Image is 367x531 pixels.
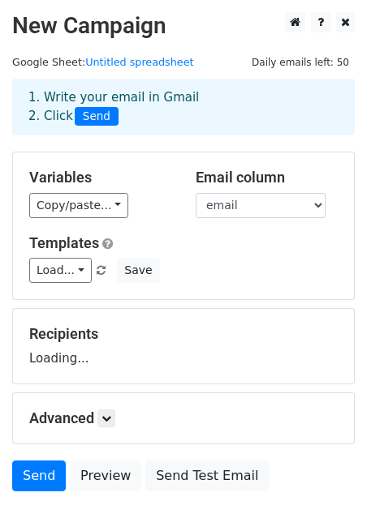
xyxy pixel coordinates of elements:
[117,258,159,283] button: Save
[145,460,269,491] a: Send Test Email
[75,107,119,126] span: Send
[12,56,194,68] small: Google Sheet:
[29,325,338,367] div: Loading...
[29,234,99,251] a: Templates
[29,169,171,186] h5: Variables
[246,56,355,68] a: Daily emails left: 50
[29,193,128,218] a: Copy/paste...
[29,409,338,427] h5: Advanced
[29,258,92,283] a: Load...
[29,325,338,343] h5: Recipients
[12,12,355,40] h2: New Campaign
[246,54,355,71] span: Daily emails left: 50
[70,460,141,491] a: Preview
[12,460,66,491] a: Send
[196,169,338,186] h5: Email column
[16,88,351,126] div: 1. Write your email in Gmail 2. Click
[85,56,193,68] a: Untitled spreadsheet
